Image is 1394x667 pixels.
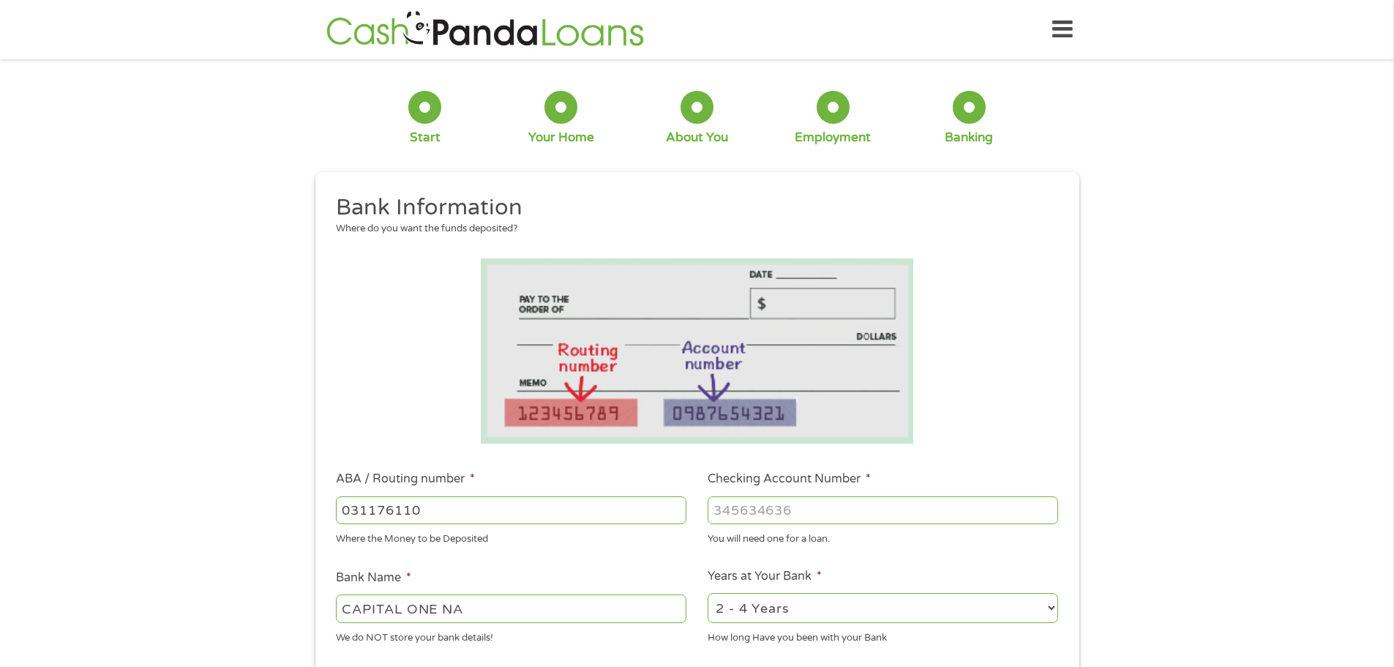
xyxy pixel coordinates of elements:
div: Where do you want the funds deposited? [336,222,1047,236]
img: Routing number location [481,258,914,444]
div: About You [666,130,728,146]
h2: Bank Information [336,193,1047,223]
div: We do NOT store your bank details! [336,625,686,645]
label: Bank Name [336,570,411,586]
label: Years at Your Bank [708,569,822,584]
div: You will need one for a loan. [708,527,1058,547]
div: Where the Money to be Deposited [336,527,686,547]
img: GetLoanNow Logo [322,9,648,51]
label: ABA / Routing number [336,472,475,487]
input: 345634636 [708,496,1058,524]
div: Your Home [528,130,594,146]
div: Employment [795,130,871,146]
input: 263177916 [336,496,686,524]
div: Start [410,130,441,146]
label: Checking Account Number [708,472,871,487]
div: How long Have you been with your Bank [708,625,1058,645]
div: Banking [945,130,993,146]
